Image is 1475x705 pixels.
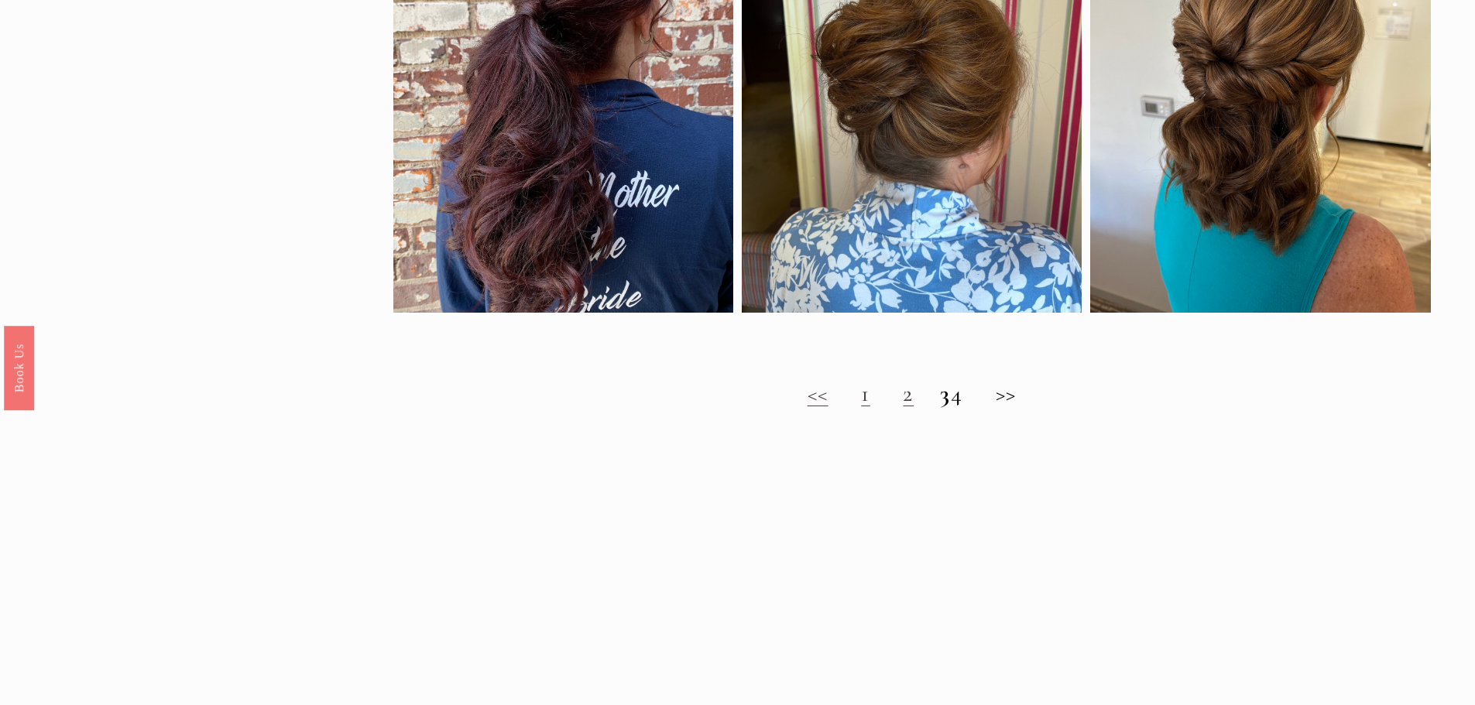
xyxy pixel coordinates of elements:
strong: 3 [940,379,951,408]
h2: 4 >> [393,380,1431,408]
a: Book Us [4,325,34,409]
a: << [808,379,828,408]
a: 2 [903,379,914,408]
a: 1 [861,379,870,408]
